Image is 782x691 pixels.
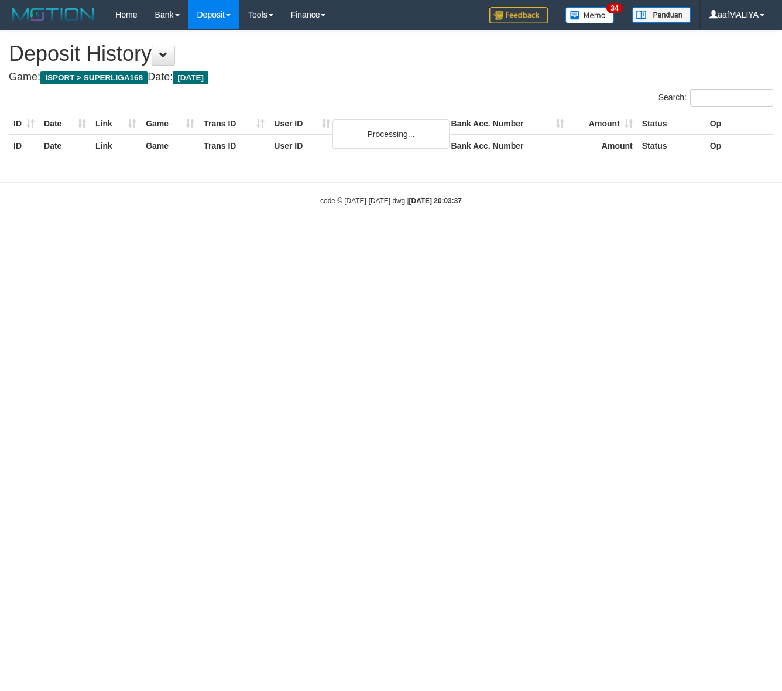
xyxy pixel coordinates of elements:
th: Game [141,135,199,156]
img: panduan.png [632,7,691,23]
th: Status [637,135,705,156]
label: Search: [658,89,773,107]
th: Amount [569,113,637,135]
th: Bank Acc. Number [447,113,569,135]
span: ISPORT > SUPERLIGA168 [40,71,148,84]
small: code © [DATE]-[DATE] dwg | [320,197,462,205]
th: ID [9,113,39,135]
span: 34 [606,3,622,13]
img: Feedback.jpg [489,7,548,23]
img: Button%20Memo.svg [565,7,615,23]
img: MOTION_logo.png [9,6,98,23]
th: Date [39,113,91,135]
th: User ID [269,135,335,156]
th: Bank Acc. Name [335,113,446,135]
th: Game [141,113,199,135]
th: ID [9,135,39,156]
span: [DATE] [173,71,208,84]
th: Bank Acc. Number [447,135,569,156]
th: Op [705,135,773,156]
th: Link [91,135,141,156]
th: Trans ID [199,113,269,135]
h1: Deposit History [9,42,773,66]
strong: [DATE] 20:03:37 [409,197,462,205]
th: Amount [569,135,637,156]
input: Search: [690,89,773,107]
th: Op [705,113,773,135]
th: Status [637,113,705,135]
th: User ID [269,113,335,135]
th: Date [39,135,91,156]
th: Link [91,113,141,135]
th: Trans ID [199,135,269,156]
h4: Game: Date: [9,71,773,83]
div: Processing... [332,119,450,149]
